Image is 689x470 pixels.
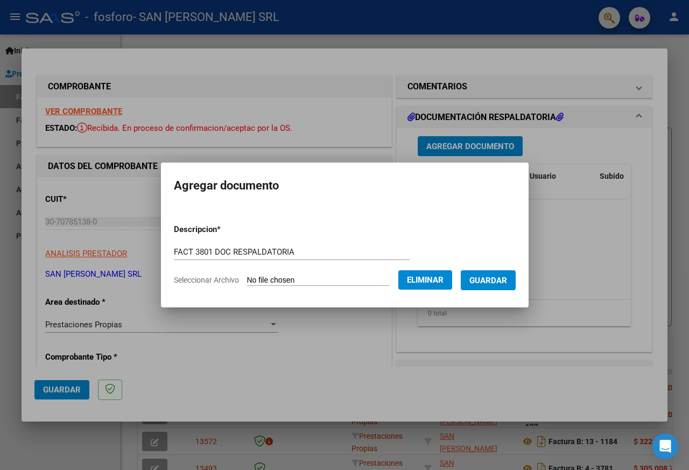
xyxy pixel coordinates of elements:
[174,276,239,284] span: Seleccionar Archivo
[652,433,678,459] div: Open Intercom Messenger
[398,270,452,290] button: Eliminar
[407,275,444,285] span: Eliminar
[174,223,277,236] p: Descripcion
[174,176,516,196] h2: Agregar documento
[461,270,516,290] button: Guardar
[469,276,507,285] span: Guardar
